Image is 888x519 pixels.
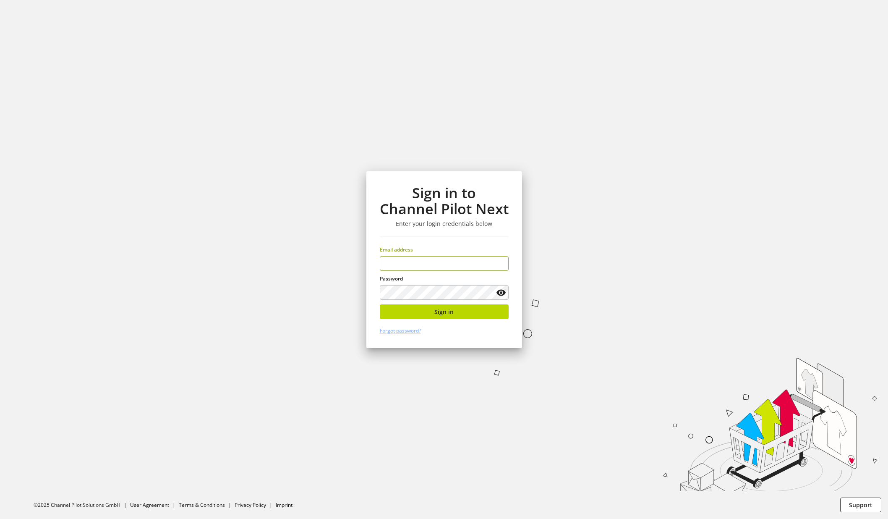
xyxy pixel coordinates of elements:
[380,327,421,334] a: Forgot password?
[130,501,169,509] a: User Agreement
[179,501,225,509] a: Terms & Conditions
[380,304,509,319] button: Sign in
[434,307,454,316] span: Sign in
[380,220,509,228] h3: Enter your login credentials below
[380,185,509,217] h1: Sign in to Channel Pilot Next
[276,501,293,509] a: Imprint
[34,501,130,509] li: ©2025 Channel Pilot Solutions GmbH
[235,501,266,509] a: Privacy Policy
[380,246,413,253] span: Email address
[849,501,872,509] span: Support
[380,275,403,282] span: Password
[840,498,881,512] button: Support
